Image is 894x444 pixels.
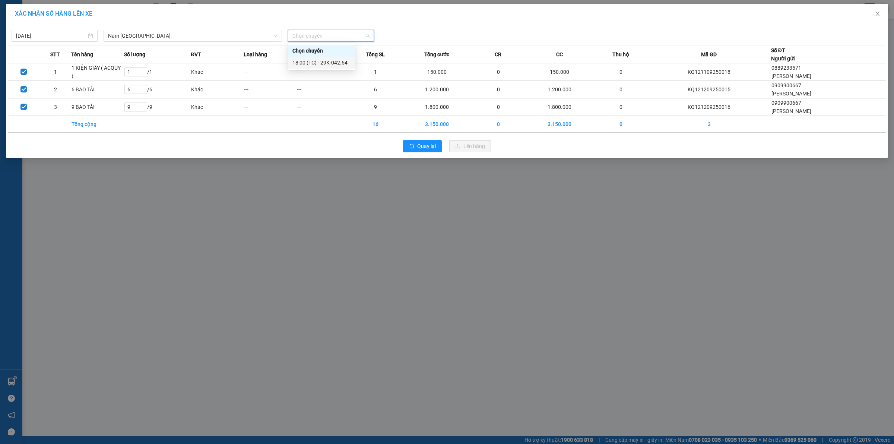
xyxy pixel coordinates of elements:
[292,47,351,55] div: Chọn chuyến
[366,50,385,59] span: Tổng SL
[39,81,71,98] td: 2
[273,34,278,38] span: down
[108,30,278,41] span: Nam Trung Bắc QL1A
[71,98,124,116] td: 9 BAO TẢI
[875,11,881,17] span: close
[771,91,811,97] span: [PERSON_NAME]
[867,4,888,25] button: Close
[191,81,244,98] td: Khác
[297,81,349,98] td: ---
[191,50,201,59] span: ĐVT
[402,81,472,98] td: 1.200.000
[124,63,191,81] td: / 1
[403,140,442,152] button: rollbackQuay lại
[244,50,267,59] span: Loại hàng
[472,116,525,133] td: 0
[771,82,801,88] span: 0909900667
[292,30,370,41] span: Chọn chuyến
[424,50,449,59] span: Tổng cước
[288,45,355,57] div: Chọn chuyến
[771,65,801,71] span: 0889233571
[124,50,145,59] span: Số lượng
[71,50,93,59] span: Tên hàng
[771,73,811,79] span: [PERSON_NAME]
[525,81,595,98] td: 1.200.000
[16,32,86,40] input: 12/09/2025
[349,81,402,98] td: 6
[71,63,124,81] td: 1 KIỆN GIẤY ( ACQUY )
[402,116,472,133] td: 3.150.000
[349,116,402,133] td: 16
[647,63,771,81] td: KQ121109250018
[472,81,525,98] td: 0
[297,98,349,116] td: ---
[124,98,191,116] td: / 9
[771,46,795,63] div: Số ĐT Người gửi
[595,116,647,133] td: 0
[71,81,124,98] td: 6 BAO TẢI
[595,81,647,98] td: 0
[124,81,191,98] td: / 6
[191,98,244,116] td: Khác
[595,98,647,116] td: 0
[647,116,771,133] td: 3
[495,50,501,59] span: CR
[701,50,717,59] span: Mã GD
[556,50,563,59] span: CC
[71,116,124,133] td: Tổng cộng
[525,98,595,116] td: 1.800.000
[417,142,436,150] span: Quay lại
[39,98,71,116] td: 3
[472,98,525,116] td: 0
[50,50,60,59] span: STT
[595,63,647,81] td: 0
[402,98,472,116] td: 1.800.000
[297,63,349,81] td: ---
[191,63,244,81] td: Khác
[349,98,402,116] td: 9
[647,98,771,116] td: KQ121209250016
[15,10,92,17] span: XÁC NHẬN SỐ HÀNG LÊN XE
[472,63,525,81] td: 0
[771,108,811,114] span: [PERSON_NAME]
[449,140,491,152] button: uploadLên hàng
[244,81,297,98] td: ---
[402,63,472,81] td: 150.000
[244,98,297,116] td: ---
[771,100,801,106] span: 0909900667
[612,50,629,59] span: Thu hộ
[39,63,71,81] td: 1
[647,81,771,98] td: KQ121209250015
[292,59,351,67] div: 18:00 (TC) - 29K-042.64
[244,63,297,81] td: ---
[349,63,402,81] td: 1
[525,63,595,81] td: 150.000
[525,116,595,133] td: 3.150.000
[409,144,414,149] span: rollback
